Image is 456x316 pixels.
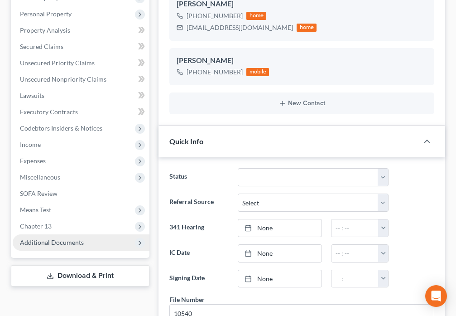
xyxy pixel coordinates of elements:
[20,43,63,50] span: Secured Claims
[20,75,106,83] span: Unsecured Nonpriority Claims
[20,92,44,99] span: Lawsuits
[187,11,243,20] div: [PHONE_NUMBER]
[165,194,233,212] label: Referral Source
[297,24,317,32] div: home
[11,265,149,287] a: Download & Print
[20,59,95,67] span: Unsecured Priority Claims
[13,88,149,104] a: Lawsuits
[20,157,46,165] span: Expenses
[13,104,149,120] a: Executory Contracts
[425,285,447,307] div: Open Intercom Messenger
[165,219,233,237] label: 341 Hearing
[246,68,269,76] div: mobile
[20,222,52,230] span: Chapter 13
[331,219,379,237] input: -- : --
[165,244,233,263] label: IC Date
[165,270,233,288] label: Signing Date
[238,245,322,262] a: None
[13,71,149,88] a: Unsecured Nonpriority Claims
[20,190,58,197] span: SOFA Review
[20,124,102,132] span: Codebtors Insiders & Notices
[169,137,203,146] span: Quick Info
[177,100,427,107] button: New Contact
[20,26,70,34] span: Property Analysis
[246,12,266,20] div: home
[20,10,72,18] span: Personal Property
[177,55,427,66] div: [PERSON_NAME]
[238,219,322,237] a: None
[20,108,78,116] span: Executory Contracts
[20,141,41,148] span: Income
[13,39,149,55] a: Secured Claims
[13,22,149,39] a: Property Analysis
[187,23,293,32] div: [EMAIL_ADDRESS][DOMAIN_NAME]
[331,270,379,287] input: -- : --
[20,238,84,246] span: Additional Documents
[238,270,322,287] a: None
[187,68,243,77] div: [PHONE_NUMBER]
[165,168,233,186] label: Status
[13,55,149,71] a: Unsecured Priority Claims
[169,295,205,304] div: File Number
[13,185,149,202] a: SOFA Review
[20,206,51,214] span: Means Test
[331,245,379,262] input: -- : --
[20,173,60,181] span: Miscellaneous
